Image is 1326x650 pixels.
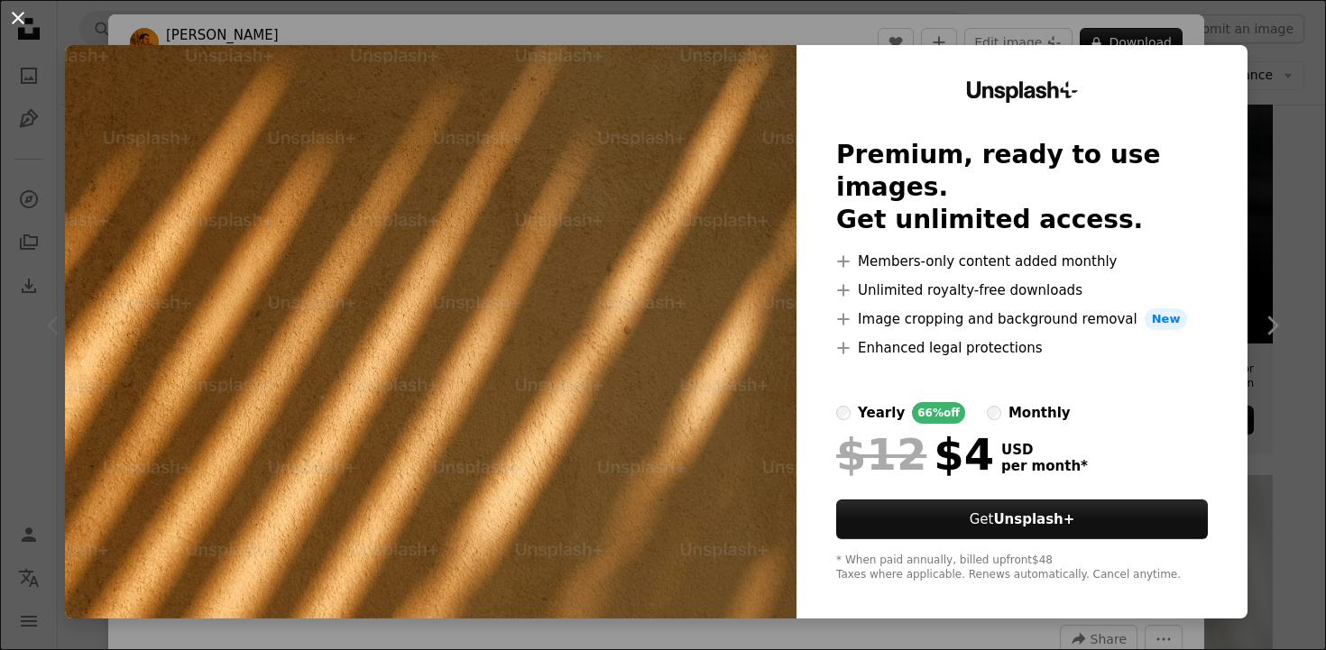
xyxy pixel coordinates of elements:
span: $12 [836,431,926,478]
span: USD [1001,442,1088,458]
h2: Premium, ready to use images. Get unlimited access. [836,139,1208,236]
div: monthly [1008,402,1071,424]
li: Members-only content added monthly [836,251,1208,272]
input: yearly66%off [836,406,851,420]
button: GetUnsplash+ [836,499,1208,539]
li: Unlimited royalty-free downloads [836,279,1208,301]
strong: Unsplash+ [993,511,1074,527]
span: New [1145,308,1188,330]
li: Image cropping and background removal [836,308,1208,330]
li: Enhanced legal protections [836,337,1208,359]
input: monthly [987,406,1001,420]
div: * When paid annually, billed upfront $48 Taxes where applicable. Renews automatically. Cancel any... [836,554,1208,582]
div: 66% off [912,402,965,424]
span: per month * [1001,458,1088,474]
div: $4 [836,431,994,478]
div: yearly [858,402,905,424]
